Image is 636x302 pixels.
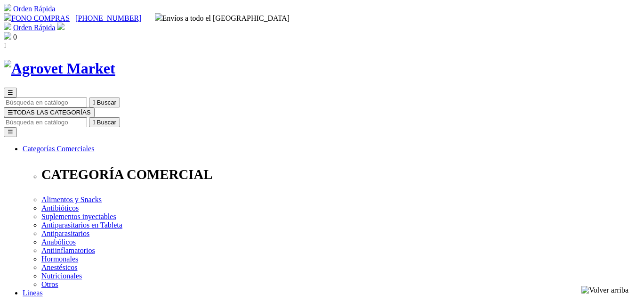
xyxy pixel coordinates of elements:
[4,13,11,21] img: phone.svg
[4,117,87,127] input: Buscar
[155,14,290,22] span: Envíos a todo el [GEOGRAPHIC_DATA]
[57,24,64,32] a: Acceda a su cuenta de cliente
[41,280,58,288] a: Otros
[4,14,70,22] a: FONO COMPRAS
[4,4,11,11] img: shopping-cart.svg
[8,109,13,116] span: ☰
[89,117,120,127] button:  Buscar
[4,23,11,30] img: shopping-cart.svg
[41,272,82,280] a: Nutricionales
[41,221,122,229] a: Antiparasitarios en Tableta
[41,255,78,263] a: Hormonales
[41,212,116,220] a: Suplementos inyectables
[13,5,55,13] a: Orden Rápida
[41,229,89,237] a: Antiparasitarios
[97,119,116,126] span: Buscar
[8,89,13,96] span: ☰
[4,98,87,107] input: Buscar
[13,24,55,32] a: Orden Rápida
[75,14,141,22] a: [PHONE_NUMBER]
[41,263,77,271] a: Anestésicos
[41,167,632,182] p: CATEGORÍA COMERCIAL
[155,13,162,21] img: delivery-truck.svg
[4,107,95,117] button: ☰TODAS LAS CATEGORÍAS
[57,23,64,30] img: user.svg
[89,98,120,107] button:  Buscar
[581,286,628,294] img: Volver arriba
[41,246,95,254] a: Antiinflamatorios
[97,99,116,106] span: Buscar
[23,289,43,297] a: Líneas
[4,88,17,98] button: ☰
[41,204,79,212] a: Antibióticos
[13,33,17,41] span: 0
[93,99,95,106] i: 
[4,41,7,49] i: 
[93,119,95,126] i: 
[41,238,76,246] a: Anabólicos
[4,127,17,137] button: ☰
[4,32,11,40] img: shopping-bag.svg
[41,196,102,204] a: Alimentos y Snacks
[23,145,94,153] a: Categorías Comerciales
[4,60,115,77] img: Agrovet Market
